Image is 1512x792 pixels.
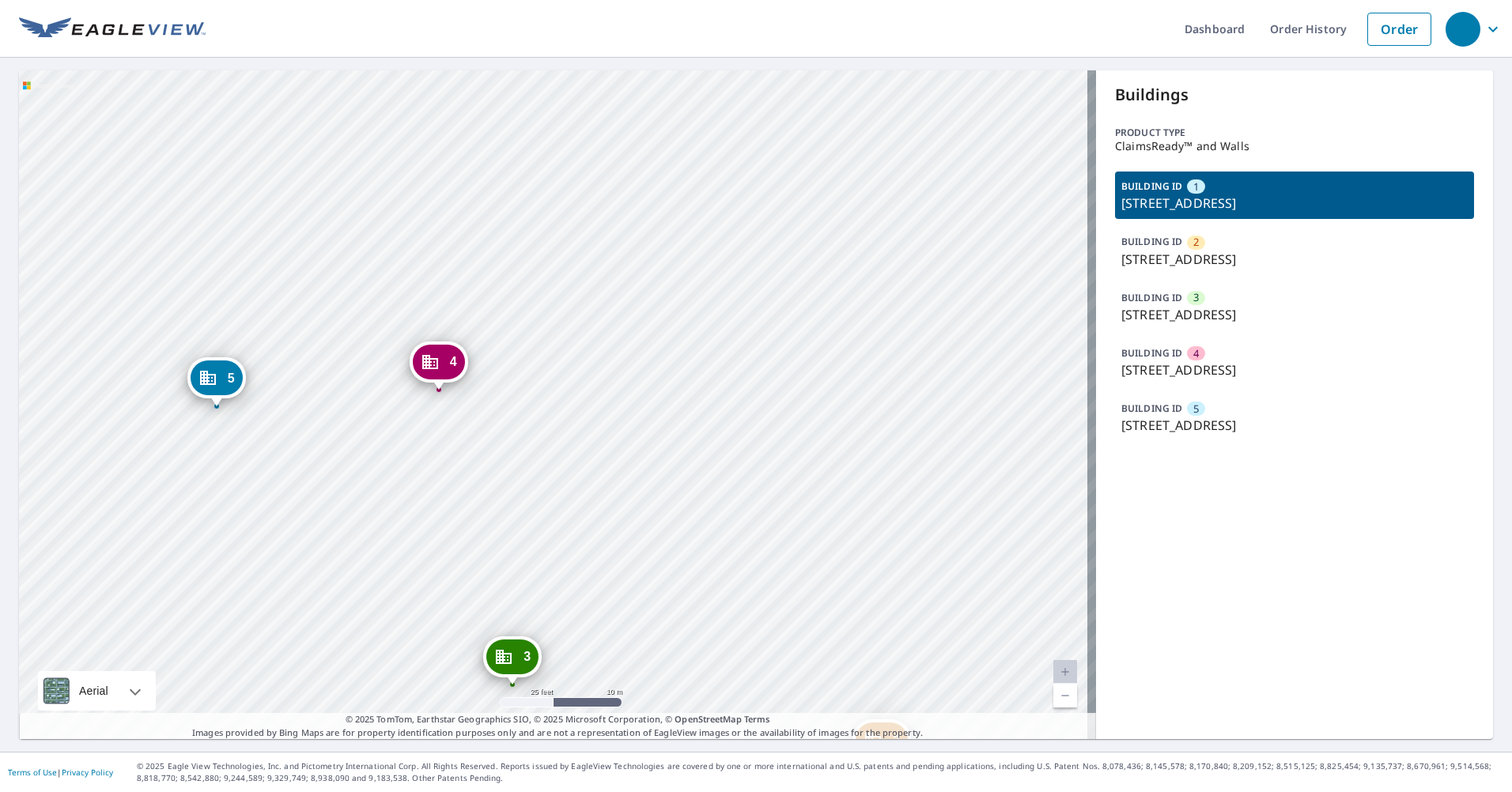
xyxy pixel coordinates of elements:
[1121,194,1468,213] p: [STREET_ADDRESS]
[744,713,770,725] a: Terms
[1193,346,1199,361] span: 4
[1121,346,1182,360] p: BUILDING ID
[1121,305,1468,324] p: [STREET_ADDRESS]
[1121,402,1182,415] p: BUILDING ID
[19,17,206,41] img: EV Logo
[1121,179,1182,193] p: BUILDING ID
[1115,140,1474,153] p: ClaimsReady™ and Walls
[38,671,156,711] div: Aerial
[1193,179,1199,194] span: 1
[1053,684,1077,707] a: Current Level 20, Zoom Out
[675,713,741,725] a: OpenStreetMap
[1193,235,1199,250] span: 2
[228,372,235,384] span: 5
[187,357,246,406] div: Dropped pin, building 5, Commercial property, 928 Obannonville Rd Loveland, OH 45140
[1121,235,1182,248] p: BUILDING ID
[1053,660,1077,684] a: Current Level 20, Zoom In Disabled
[8,767,57,778] a: Terms of Use
[524,651,531,662] span: 3
[1115,126,1474,140] p: Product type
[137,760,1504,784] p: © 2025 Eagle View Technologies, Inc. and Pictometry International Corp. All Rights Reserved. Repo...
[1121,360,1468,379] p: [STREET_ADDRESS]
[8,767,113,777] p: |
[346,713,770,726] span: © 2025 TomTom, Earthstar Geographics SIO, © 2025 Microsoft Corporation, ©
[1193,290,1199,305] span: 3
[19,713,1096,739] p: Images provided by Bing Maps are for property identification purposes only and are not a represen...
[1121,291,1182,304] p: BUILDING ID
[1121,250,1468,269] p: [STREET_ADDRESS]
[1193,402,1199,417] span: 5
[450,356,457,368] span: 4
[410,341,468,390] div: Dropped pin, building 4, Commercial property, 928 Obannonville Rd Loveland, OH 45140
[74,671,113,711] div: Aerial
[62,767,113,778] a: Privacy Policy
[1115,83,1474,107] p: Buildings
[1367,13,1431,46] a: Order
[1121,416,1468,435] p: [STREET_ADDRESS]
[483,636,542,685] div: Dropped pin, building 3, Commercial property, 932 Obannonville Rd Loveland, OH 45140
